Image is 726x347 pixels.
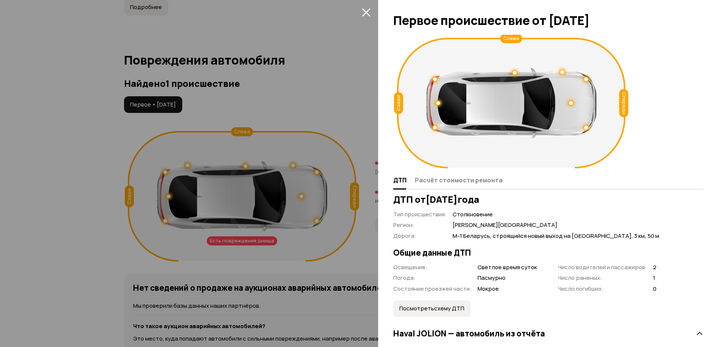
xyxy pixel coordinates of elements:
[558,263,647,271] span: Число водителей и пассажиров :
[653,274,656,282] span: 1
[399,305,464,312] span: Посмотреть схему ДТП
[393,263,427,271] span: Освещение :
[453,232,659,240] span: М-1 Беларусь, строящийся новый выход на [GEOGRAPHIC_DATA], 3 км, 50 м
[393,232,416,240] span: Дорога :
[500,34,522,43] div: Слева
[360,6,372,18] button: закрыть
[393,285,472,293] span: Состояние проезжей части :
[453,211,659,219] span: Столкновение
[393,300,471,317] button: Посмотретьсхему ДТП
[453,221,659,229] span: [PERSON_NAME][GEOGRAPHIC_DATA]
[393,274,416,282] span: Погода :
[653,285,656,293] span: 0
[393,328,545,338] h3: Haval JOLION — автомобиль из отчёта
[619,89,628,117] div: Спереди
[558,285,603,293] span: Число погибших :
[394,92,403,114] div: Сзади
[393,194,703,205] h3: ДТП от [DATE] года
[653,264,656,271] span: 2
[478,285,537,293] span: Мокрое
[558,274,602,282] span: Число раненых :
[393,176,406,184] span: ДТП
[415,176,503,184] span: Расчёт стоимости ремонта
[393,221,414,229] span: Регион :
[393,248,703,258] h3: Общие данные ДТП
[478,274,537,282] span: Пасмурно
[478,264,537,271] span: Светлое время суток
[393,210,447,218] span: Тип происшествия :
